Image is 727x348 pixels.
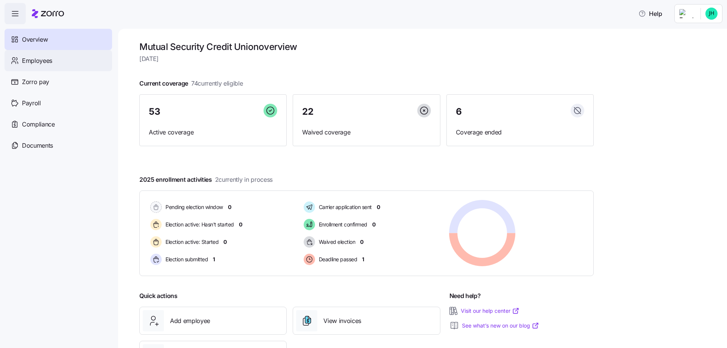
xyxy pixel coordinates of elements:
[5,135,112,156] a: Documents
[323,316,361,326] span: View invoices
[149,107,160,116] span: 53
[317,203,372,211] span: Carrier application sent
[5,29,112,50] a: Overview
[456,107,462,116] span: 6
[239,221,242,228] span: 0
[462,322,539,329] a: See what’s new on our blog
[372,221,376,228] span: 0
[638,9,662,18] span: Help
[461,307,520,315] a: Visit our help center
[705,8,718,20] img: 8c8e6c77ffa765d09eea4464d202a615
[228,203,231,211] span: 0
[163,221,234,228] span: Election active: Hasn't started
[163,238,218,246] span: Election active: Started
[449,291,481,301] span: Need help?
[22,56,52,66] span: Employees
[139,175,273,184] span: 2025 enrollment activities
[377,203,380,211] span: 0
[302,107,313,116] span: 22
[213,256,215,263] span: 1
[5,92,112,114] a: Payroll
[163,203,223,211] span: Pending election window
[360,238,363,246] span: 0
[5,50,112,71] a: Employees
[5,114,112,135] a: Compliance
[22,35,48,44] span: Overview
[22,98,41,108] span: Payroll
[362,256,364,263] span: 1
[456,128,584,137] span: Coverage ended
[139,79,243,88] span: Current coverage
[149,128,277,137] span: Active coverage
[215,175,273,184] span: 2 currently in process
[317,256,357,263] span: Deadline passed
[223,238,227,246] span: 0
[317,221,367,228] span: Enrollment confirmed
[22,141,53,150] span: Documents
[163,256,208,263] span: Election submitted
[139,54,594,64] span: [DATE]
[139,291,178,301] span: Quick actions
[22,77,49,87] span: Zorro pay
[5,71,112,92] a: Zorro pay
[22,120,55,129] span: Compliance
[139,41,594,53] h1: Mutual Security Credit Union overview
[302,128,431,137] span: Waived coverage
[679,9,694,18] img: Employer logo
[170,316,210,326] span: Add employee
[632,6,668,21] button: Help
[317,238,356,246] span: Waived election
[191,79,243,88] span: 74 currently eligible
